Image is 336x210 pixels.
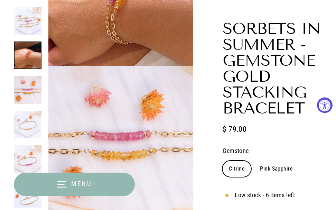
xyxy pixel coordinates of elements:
[14,111,41,138] img: Sorbets in Summer - Citrine Gold Stacking Bracelet image | Breathe Autumn Rain Artisan Jewelry
[223,21,322,116] h1: Sorbets in Summer - Gemstone Gold Stacking Bracelet
[223,146,322,156] label: Gemstone
[14,173,135,196] button: Menu
[223,123,246,135] span: $ 79.00
[14,76,41,104] img: Sorbets in Summer - Gemstone Gold Stacking Bracelet detail image | Breathe Autumn Rain Artisan Je...
[235,190,295,200] span: Low stock - 6 items left
[317,97,333,113] button: Accessibility Widget, click to open
[14,145,41,173] img: Sorbets in Summer - Pink Sapphire Gold Stacking Bracelet image | Breathe Autumn Rain Artisan Jewelry
[254,161,299,177] label: Pink Sapphire
[71,180,92,188] span: Menu
[223,161,251,177] label: Citrine
[14,7,41,35] img: Sorbets in Summer - Gemstone Gold Stacking Bracelet main image | Breathe Autumn Rain Artisan Jewelry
